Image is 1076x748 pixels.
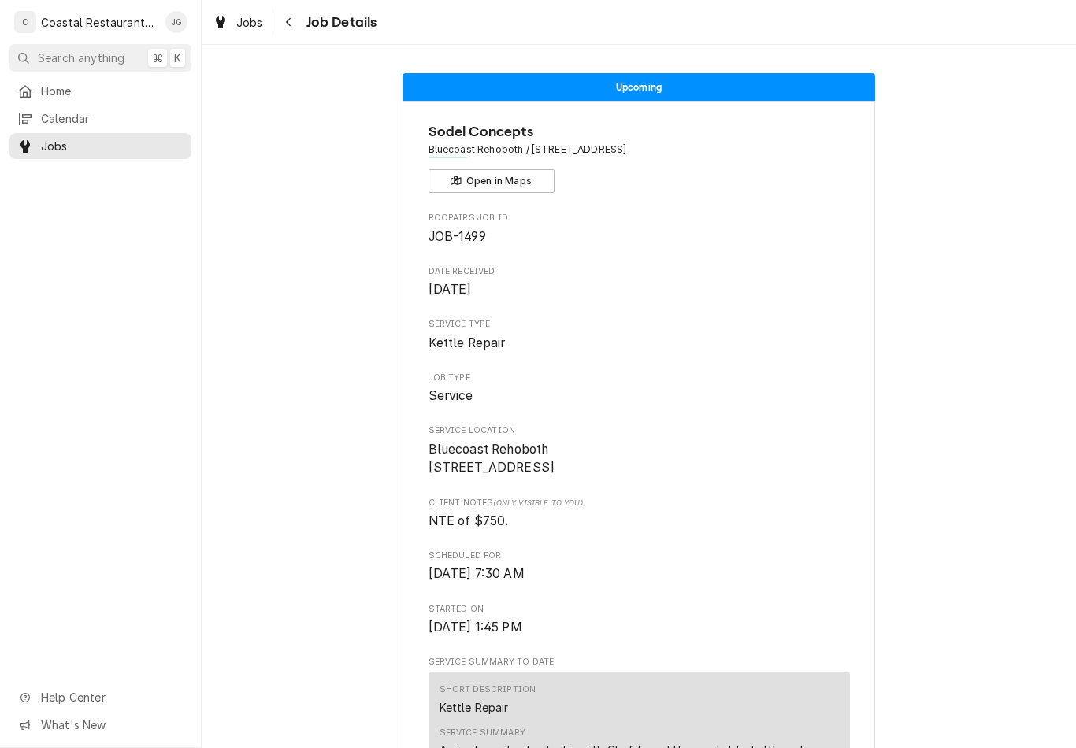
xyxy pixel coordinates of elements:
button: Open in Maps [429,169,555,193]
span: Job Type [429,372,850,384]
span: Date Received [429,265,850,278]
a: Jobs [9,133,191,159]
div: [object Object] [429,497,850,531]
div: Coastal Restaurant Repair [41,14,157,31]
span: [DATE] 7:30 AM [429,566,525,581]
div: Service Type [429,318,850,352]
span: Client Notes [429,497,850,509]
div: Date Received [429,265,850,299]
div: C [14,11,36,33]
div: Roopairs Job ID [429,212,850,246]
span: Service Summary To Date [429,656,850,668]
span: Scheduled For [429,550,850,562]
div: Short Description [440,683,536,696]
span: Jobs [236,14,263,31]
span: Roopairs Job ID [429,212,850,224]
button: Search anything⌘K [9,44,191,72]
span: (Only Visible to You) [493,498,582,507]
span: Service Type [429,334,850,353]
div: Scheduled For [429,550,850,583]
span: Date Received [429,280,850,299]
a: Go to Help Center [9,684,191,710]
span: [object Object] [429,512,850,531]
div: Job Type [429,372,850,405]
span: Calendar [41,110,184,127]
span: Search anything [38,50,124,66]
span: Service Location [429,440,850,477]
span: JOB-1499 [429,229,486,244]
span: Home [41,83,184,99]
span: Started On [429,618,850,637]
span: Name [429,121,850,143]
div: Status [403,73,875,101]
span: [DATE] 1:45 PM [429,620,522,635]
span: NTE of $750. [429,513,509,528]
div: JG [165,11,187,33]
div: Kettle Repair [440,699,509,716]
span: Service [429,388,473,403]
button: Navigate back [276,9,302,35]
a: Jobs [206,9,269,35]
a: Go to What's New [9,712,191,738]
span: Kettle Repair [429,335,506,350]
span: Upcoming [616,82,662,92]
span: Scheduled For [429,565,850,583]
span: Service Type [429,318,850,331]
div: Service Summary [440,727,525,739]
span: Address [429,143,850,157]
span: Bluecoast Rehoboth [STREET_ADDRESS] [429,442,555,476]
div: James Gatton's Avatar [165,11,187,33]
span: Started On [429,603,850,616]
span: Help Center [41,689,182,705]
span: Roopairs Job ID [429,228,850,246]
span: ⌘ [152,50,163,66]
span: K [174,50,181,66]
a: Home [9,78,191,104]
span: Job Type [429,387,850,405]
a: Calendar [9,106,191,131]
span: [DATE] [429,282,472,297]
div: Started On [429,603,850,637]
span: Service Location [429,424,850,437]
span: Job Details [302,12,377,33]
div: Client Information [429,121,850,193]
span: What's New [41,717,182,733]
div: Service Location [429,424,850,477]
span: Jobs [41,138,184,154]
